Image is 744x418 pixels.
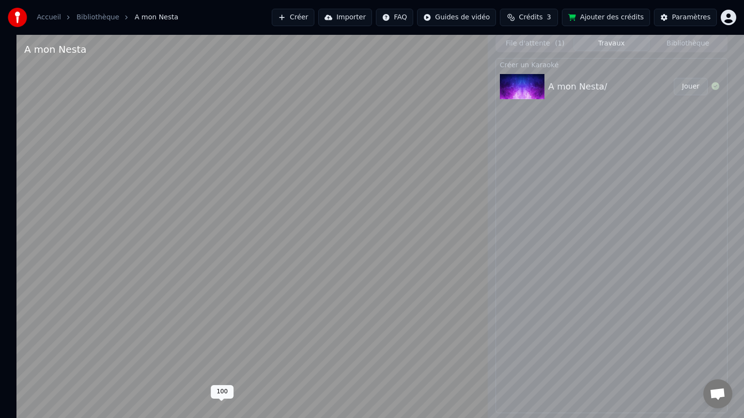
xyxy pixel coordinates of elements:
button: Crédits3 [500,9,558,26]
span: Crédits [519,13,542,22]
span: A mon Nesta [135,13,178,22]
div: 100 [211,385,233,399]
button: File d'attente [497,37,573,51]
button: Importer [318,9,372,26]
button: Travaux [573,37,650,51]
a: Accueil [37,13,61,22]
div: Paramètres [672,13,711,22]
button: Créer [272,9,314,26]
nav: breadcrumb [37,13,178,22]
div: A mon Nesta/ [548,80,607,93]
button: FAQ [376,9,413,26]
img: youka [8,8,27,27]
span: 3 [547,13,551,22]
span: ( 1 ) [555,39,565,48]
button: Paramètres [654,9,717,26]
div: A mon Nesta [24,43,87,56]
div: Créer un Karaoké [496,59,727,70]
button: Bibliothèque [650,37,726,51]
div: Ouvrir le chat [703,379,732,408]
button: Ajouter des crédits [562,9,650,26]
button: Jouer [674,78,708,95]
button: Guides de vidéo [417,9,496,26]
a: Bibliothèque [77,13,119,22]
